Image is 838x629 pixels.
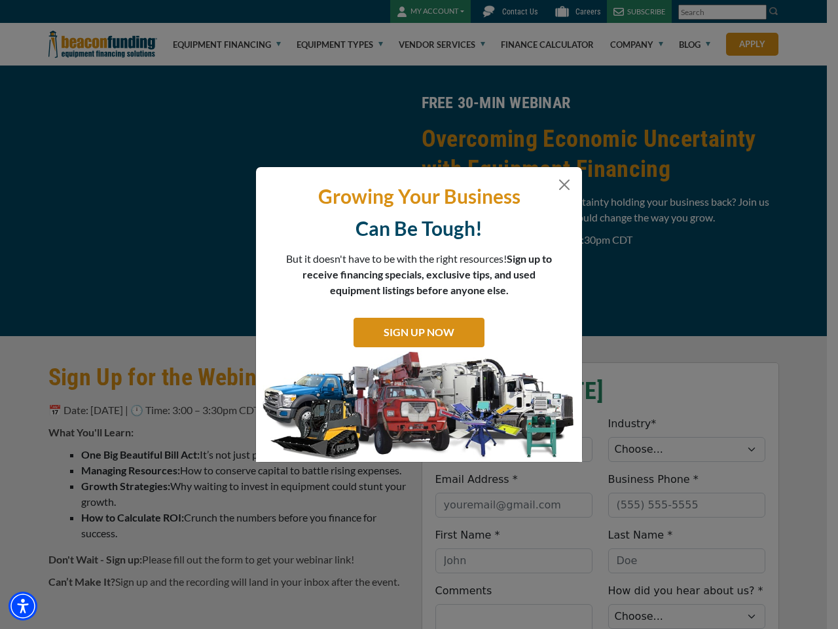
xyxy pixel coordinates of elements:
[285,251,553,298] p: But it doesn't have to be with the right resources!
[9,592,37,620] div: Accessibility Menu
[302,252,552,296] span: Sign up to receive financing specials, exclusive tips, and used equipment listings before anyone ...
[556,177,572,193] button: Close
[266,216,572,241] p: Can Be Tough!
[354,318,484,347] a: SIGN UP NOW
[266,183,572,209] p: Growing Your Business
[256,351,582,462] img: subscribe-modal.jpg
